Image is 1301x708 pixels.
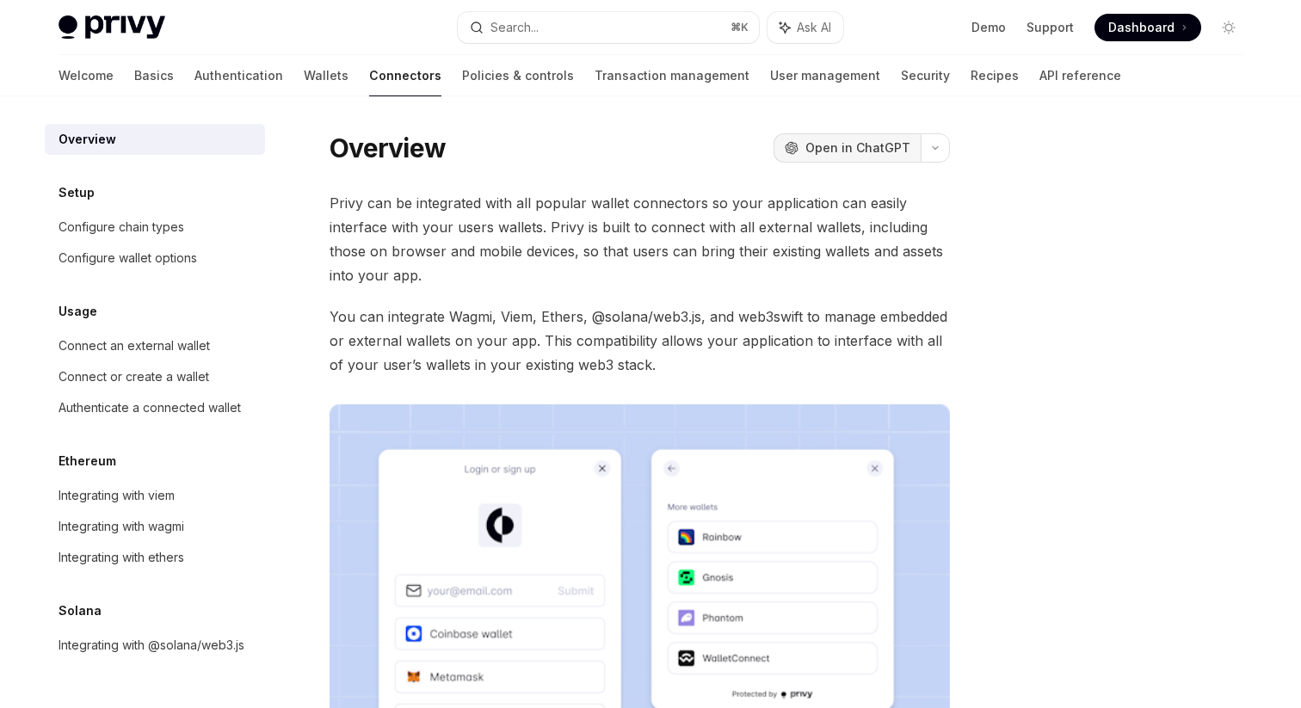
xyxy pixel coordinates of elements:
div: Integrating with wagmi [59,516,184,537]
h5: Ethereum [59,451,116,471]
img: light logo [59,15,165,40]
div: Connect or create a wallet [59,366,209,387]
button: Ask AI [768,12,843,43]
span: You can integrate Wagmi, Viem, Ethers, @solana/web3.js, and web3swift to manage embedded or exter... [330,305,950,377]
h5: Usage [59,301,97,322]
a: Security [901,55,950,96]
span: ⌘ K [731,21,749,34]
a: Recipes [971,55,1019,96]
div: Search... [490,17,539,38]
span: Ask AI [797,19,831,36]
a: Demo [971,19,1006,36]
button: Open in ChatGPT [774,133,921,163]
a: Integrating with viem [45,480,265,511]
h5: Setup [59,182,95,203]
div: Integrating with @solana/web3.js [59,635,244,656]
a: Overview [45,124,265,155]
div: Configure wallet options [59,248,197,268]
button: Toggle dark mode [1215,14,1242,41]
a: Integrating with wagmi [45,511,265,542]
a: Wallets [304,55,348,96]
a: Support [1027,19,1074,36]
a: API reference [1039,55,1121,96]
a: Integrating with ethers [45,542,265,573]
a: Connectors [369,55,441,96]
a: Transaction management [595,55,749,96]
a: User management [770,55,880,96]
a: Welcome [59,55,114,96]
a: Policies & controls [462,55,574,96]
div: Configure chain types [59,217,184,237]
h1: Overview [330,132,446,163]
div: Authenticate a connected wallet [59,397,241,418]
span: Dashboard [1108,19,1175,36]
a: Basics [134,55,174,96]
a: Connect an external wallet [45,330,265,361]
a: Authenticate a connected wallet [45,392,265,423]
div: Connect an external wallet [59,336,210,356]
a: Integrating with @solana/web3.js [45,630,265,661]
a: Configure chain types [45,212,265,243]
a: Dashboard [1094,14,1201,41]
div: Integrating with ethers [59,547,184,568]
span: Open in ChatGPT [805,139,910,157]
h5: Solana [59,600,102,621]
span: Privy can be integrated with all popular wallet connectors so your application can easily interfa... [330,191,950,287]
a: Authentication [194,55,283,96]
div: Overview [59,129,116,150]
div: Integrating with viem [59,485,175,506]
a: Connect or create a wallet [45,361,265,392]
a: Configure wallet options [45,243,265,274]
button: Search...⌘K [458,12,759,43]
